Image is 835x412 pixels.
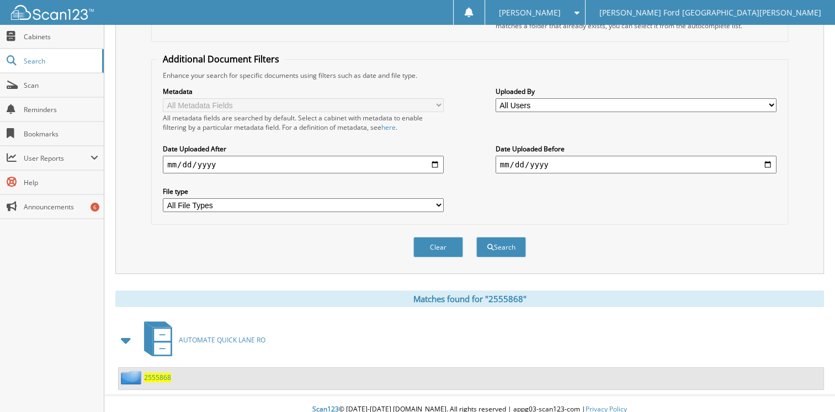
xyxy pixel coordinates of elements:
span: [PERSON_NAME] Ford [GEOGRAPHIC_DATA][PERSON_NAME] [599,9,821,16]
iframe: Chat Widget [780,359,835,412]
div: 6 [91,203,99,212]
button: Search [476,237,526,257]
div: Enhance your search for specific documents using filters such as date and file type. [157,71,782,80]
span: Cabinets [24,32,98,41]
span: Bookmarks [24,129,98,139]
label: Date Uploaded After [163,144,444,154]
label: File type [163,187,444,196]
input: end [496,156,777,173]
span: Announcements [24,202,98,212]
span: Help [24,178,98,187]
img: folder2.png [121,371,144,384]
div: All metadata fields are searched by default. Select a cabinet with metadata to enable filtering b... [163,113,444,132]
label: Uploaded By [496,87,777,96]
span: User Reports [24,154,91,163]
label: Metadata [163,87,444,96]
span: AUTOMATE QUICK LANE RO [179,335,265,345]
span: Reminders [24,105,98,114]
label: Date Uploaded Before [496,144,777,154]
input: start [163,156,444,173]
span: [PERSON_NAME] [499,9,561,16]
img: scan123-logo-white.svg [11,5,94,20]
span: Search [24,56,97,66]
span: Scan [24,81,98,90]
legend: Additional Document Filters [157,53,285,65]
a: 2555868 [144,373,171,382]
div: Matches found for "2555868" [115,290,824,307]
a: AUTOMATE QUICK LANE RO [137,318,265,362]
a: here [381,123,396,132]
button: Clear [413,237,463,257]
